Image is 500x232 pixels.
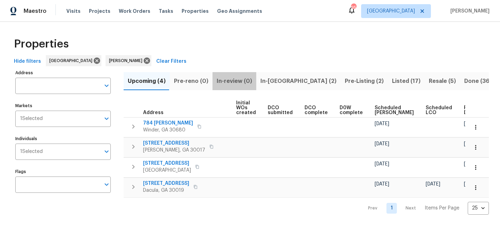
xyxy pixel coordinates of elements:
[464,121,478,126] span: [DATE]
[392,76,420,86] span: Listed (17)
[367,8,415,15] span: [GEOGRAPHIC_DATA]
[49,57,95,64] span: [GEOGRAPHIC_DATA]
[159,9,173,14] span: Tasks
[128,76,166,86] span: Upcoming (4)
[20,149,43,155] span: 1 Selected
[375,162,389,166] span: [DATE]
[143,140,205,147] span: [STREET_ADDRESS]
[375,121,389,126] span: [DATE]
[426,105,452,115] span: Scheduled LCO
[268,105,293,115] span: DCO submitted
[11,55,44,68] button: Hide filters
[375,182,389,187] span: [DATE]
[448,8,490,15] span: [PERSON_NAME]
[143,167,191,174] span: [GEOGRAPHIC_DATA]
[361,202,489,215] nav: Pagination Navigation
[14,57,41,66] span: Hide filters
[217,76,252,86] span: In-review (0)
[464,105,479,115] span: Ready Date
[143,187,189,194] span: Dacula, GA 30019
[340,105,363,115] span: D0W complete
[174,76,208,86] span: Pre-reno (0)
[15,104,111,108] label: Markets
[20,116,43,122] span: 1 Selected
[143,127,193,134] span: Winder, GA 30680
[46,55,101,66] div: [GEOGRAPHIC_DATA]
[375,105,414,115] span: Scheduled [PERSON_NAME]
[429,76,456,86] span: Resale (5)
[15,170,111,174] label: Flags
[425,205,459,212] p: Items Per Page
[217,8,262,15] span: Geo Assignments
[345,76,384,86] span: Pre-Listing (2)
[426,182,440,187] span: [DATE]
[464,76,495,86] span: Done (365)
[106,55,151,66] div: [PERSON_NAME]
[153,55,189,68] button: Clear Filters
[14,41,69,48] span: Properties
[89,8,110,15] span: Projects
[102,147,111,156] button: Open
[143,120,193,127] span: 784 [PERSON_NAME]
[468,199,489,217] div: 25
[143,180,189,187] span: [STREET_ADDRESS]
[464,182,478,187] span: [DATE]
[464,162,478,166] span: [DATE]
[386,203,397,214] a: Goto page 1
[15,137,111,141] label: Individuals
[464,141,478,146] span: [DATE]
[102,81,111,91] button: Open
[66,8,81,15] span: Visits
[143,110,164,115] span: Address
[182,8,209,15] span: Properties
[102,180,111,189] button: Open
[102,114,111,123] button: Open
[236,101,256,115] span: Initial WOs created
[351,4,356,11] div: 95
[260,76,336,86] span: In-[GEOGRAPHIC_DATA] (2)
[143,147,205,154] span: [PERSON_NAME], GA 30017
[305,105,328,115] span: DCO complete
[109,57,145,64] span: [PERSON_NAME]
[119,8,150,15] span: Work Orders
[156,57,186,66] span: Clear Filters
[15,71,111,75] label: Address
[143,160,191,167] span: [STREET_ADDRESS]
[24,8,47,15] span: Maestro
[375,141,389,146] span: [DATE]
